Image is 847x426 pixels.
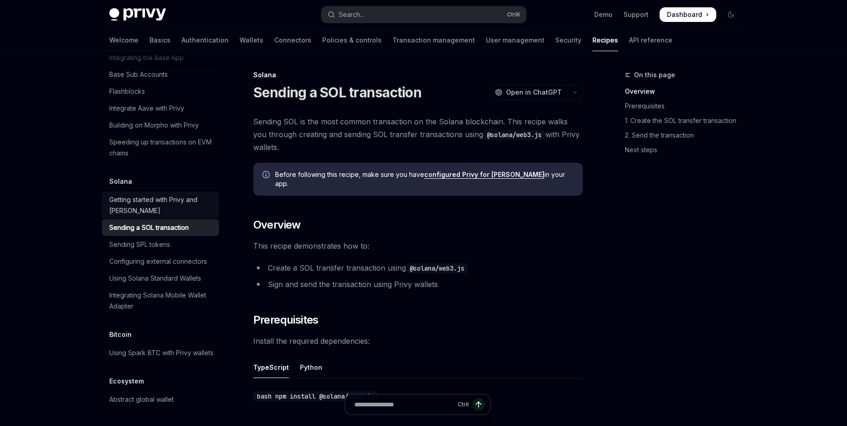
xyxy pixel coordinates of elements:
svg: Info [262,171,272,180]
div: Sending a SOL transaction [109,222,189,233]
a: Configuring external connectors [102,253,219,270]
a: Support [623,10,649,19]
a: Overview [625,84,746,99]
a: Demo [594,10,613,19]
a: Sending a SOL transaction [102,219,219,236]
input: Ask a question... [354,394,454,415]
a: Speeding up transactions on EVM chains [102,134,219,161]
code: @solana/web3.js [483,130,545,140]
div: Getting started with Privy and [PERSON_NAME] [109,194,213,216]
a: Integrate Aave with Privy [102,100,219,117]
a: Next steps [625,143,746,157]
a: Welcome [109,29,139,51]
code: bash npm install @solana/web3.js [253,391,378,401]
div: Using Solana Standard Wallets [109,273,201,284]
h5: Bitcoin [109,329,132,340]
a: Using Spark BTC with Privy wallets [102,345,219,361]
a: Policies & controls [322,29,382,51]
div: Search... [339,9,364,20]
div: Configuring external connectors [109,256,207,267]
img: dark logo [109,8,166,21]
div: Solana [253,70,583,80]
span: Dashboard [667,10,702,19]
div: Integrate Aave with Privy [109,103,184,114]
button: Send message [472,398,485,411]
a: API reference [629,29,672,51]
a: Building on Morpho with Privy [102,117,219,133]
button: Open search [321,6,526,23]
a: Dashboard [660,7,716,22]
a: Connectors [274,29,311,51]
a: User management [486,29,544,51]
span: Overview [253,218,301,232]
h5: Solana [109,176,132,187]
a: Abstract global wallet [102,391,219,408]
div: Speeding up transactions on EVM chains [109,137,213,159]
a: Wallets [240,29,263,51]
span: Ctrl K [507,11,521,18]
a: Flashblocks [102,83,219,100]
a: Authentication [181,29,229,51]
a: Prerequisites [625,99,746,113]
div: Abstract global wallet [109,394,174,405]
div: Base Sub Accounts [109,69,168,80]
span: Prerequisites [253,313,319,327]
div: Flashblocks [109,86,145,97]
code: @solana/web3.js [406,263,468,273]
li: Sign and send the transaction using Privy wallets [253,278,583,291]
h1: Sending a SOL transaction [253,84,421,101]
div: Integrating Solana Mobile Wallet Adapter [109,290,213,312]
h5: Ecosystem [109,376,144,387]
a: 1. Create the SOL transfer transaction [625,113,746,128]
a: Getting started with Privy and [PERSON_NAME] [102,192,219,219]
a: 2. Send the transaction [625,128,746,143]
div: Using Spark BTC with Privy wallets [109,347,213,358]
a: Security [555,29,581,51]
div: Building on Morpho with Privy [109,120,199,131]
a: Transaction management [393,29,475,51]
a: Basics [149,29,170,51]
div: TypeScript [253,357,289,378]
a: Recipes [592,29,618,51]
button: Open in ChatGPT [489,85,567,100]
div: Python [300,357,322,378]
button: Toggle dark mode [724,7,738,22]
a: configured Privy for [PERSON_NAME] [424,170,544,179]
span: Open in ChatGPT [506,88,562,97]
a: Sending SPL tokens [102,236,219,253]
span: On this page [634,69,675,80]
span: Sending SOL is the most common transaction on the Solana blockchain. This recipe walks you throug... [253,115,583,154]
span: Install the required dependencies: [253,335,583,347]
span: This recipe demonstrates how to: [253,240,583,252]
div: Sending SPL tokens [109,239,170,250]
a: Using Solana Standard Wallets [102,270,219,287]
li: Create a SOL transfer transaction using [253,261,583,274]
a: Base Sub Accounts [102,66,219,83]
a: Integrating Solana Mobile Wallet Adapter [102,287,219,314]
span: Before following this recipe, make sure you have in your app. [275,170,574,188]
